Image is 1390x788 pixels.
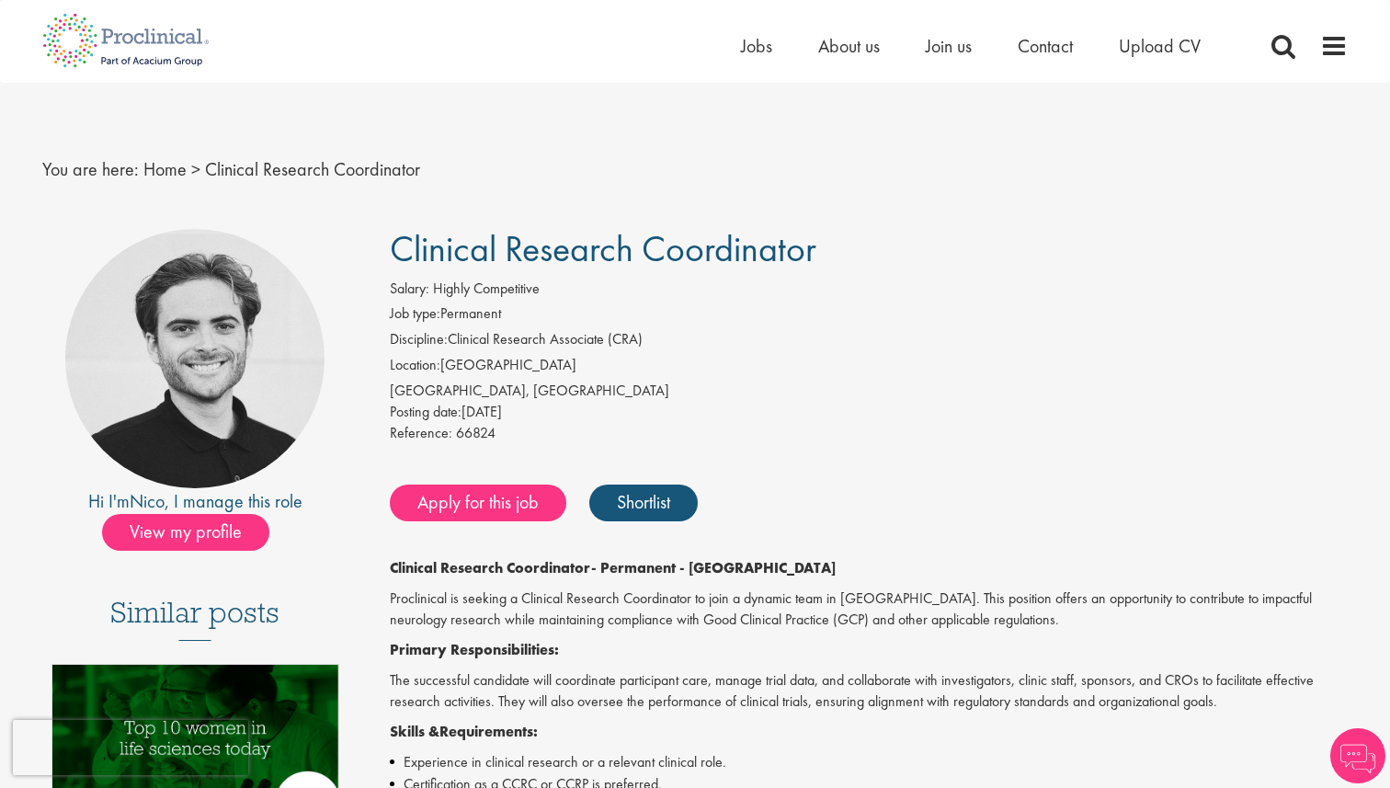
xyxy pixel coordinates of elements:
[390,588,1349,631] p: Proclinical is seeking a Clinical Research Coordinator to join a dynamic team in [GEOGRAPHIC_DATA...
[1018,34,1073,58] a: Contact
[433,279,540,298] span: Highly Competitive
[390,303,440,325] label: Job type:
[926,34,972,58] a: Join us
[42,488,348,515] div: Hi I'm , I manage this role
[191,157,200,181] span: >
[110,597,279,641] h3: Similar posts
[390,355,1349,381] li: [GEOGRAPHIC_DATA]
[390,225,816,272] span: Clinical Research Coordinator
[1119,34,1201,58] a: Upload CV
[42,157,139,181] span: You are here:
[390,329,1349,355] li: Clinical Research Associate (CRA)
[390,355,440,376] label: Location:
[143,157,187,181] a: breadcrumb link
[1330,728,1385,783] img: Chatbot
[65,229,325,488] img: imeage of recruiter Nico Kohlwes
[390,402,1349,423] div: [DATE]
[205,157,420,181] span: Clinical Research Coordinator
[390,722,439,741] strong: Skills &
[102,514,269,551] span: View my profile
[390,402,461,421] span: Posting date:
[390,303,1349,329] li: Permanent
[13,720,248,775] iframe: reCAPTCHA
[589,485,698,521] a: Shortlist
[390,640,559,659] strong: Primary Responsibilities:
[390,558,591,577] strong: Clinical Research Coordinator
[818,34,880,58] a: About us
[741,34,772,58] a: Jobs
[130,489,165,513] a: Nico
[390,329,448,350] label: Discipline:
[390,381,1349,402] div: [GEOGRAPHIC_DATA], [GEOGRAPHIC_DATA]
[102,518,288,542] a: View my profile
[390,423,452,444] label: Reference:
[439,722,538,741] strong: Requirements:
[390,279,429,300] label: Salary:
[456,423,496,442] span: 66824
[591,558,836,577] strong: - Permanent - [GEOGRAPHIC_DATA]
[390,751,1349,773] li: Experience in clinical research or a relevant clinical role.
[390,670,1349,713] p: The successful candidate will coordinate participant care, manage trial data, and collaborate wit...
[390,485,566,521] a: Apply for this job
